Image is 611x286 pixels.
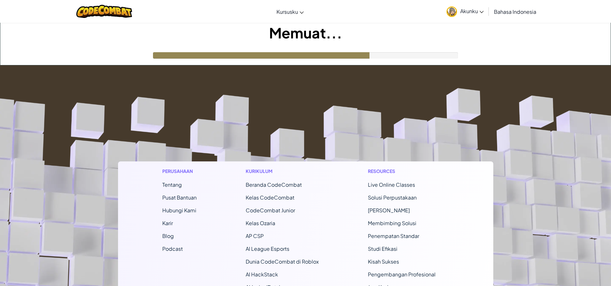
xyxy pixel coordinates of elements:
[368,258,399,265] a: Kisah Sukses
[162,194,197,201] a: Pusat Bantuan
[246,207,295,214] a: CodeCombat Junior
[368,220,416,226] a: Membimbing Solusi
[246,258,319,265] a: Dunia CodeCombat di Roblox
[273,3,307,20] a: Kursusku
[162,245,183,252] a: Podcast
[162,168,197,175] h1: Perusahaan
[446,6,457,17] img: avatar
[246,271,278,278] a: AI HackStack
[0,23,611,43] h1: Memuat...
[460,8,484,14] span: Akunku
[368,168,449,175] h1: Resources
[76,5,132,18] img: CodeCombat logo
[162,207,196,214] span: Hubungi Kami
[246,233,264,239] a: AP CSP
[368,233,419,239] a: Penempatan Standar
[368,181,415,188] a: Live Online Classes
[162,233,174,239] a: Blog
[368,245,397,252] a: Studi Efikasi
[246,194,294,201] a: Kelas CodeCombat
[246,220,275,226] a: Kelas Ozaria
[246,245,289,252] a: AI League Esports
[162,181,182,188] a: Tentang
[443,1,487,21] a: Akunku
[368,194,417,201] a: Solusi Perpustakaan
[368,271,436,278] a: Pengembangan Profesional
[368,207,410,214] a: [PERSON_NAME]
[276,8,298,15] span: Kursusku
[246,181,302,188] span: Beranda CodeCombat
[246,168,319,175] h1: Kurikulum
[491,3,539,20] a: Bahasa Indonesia
[494,8,536,15] span: Bahasa Indonesia
[162,220,173,226] a: Karir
